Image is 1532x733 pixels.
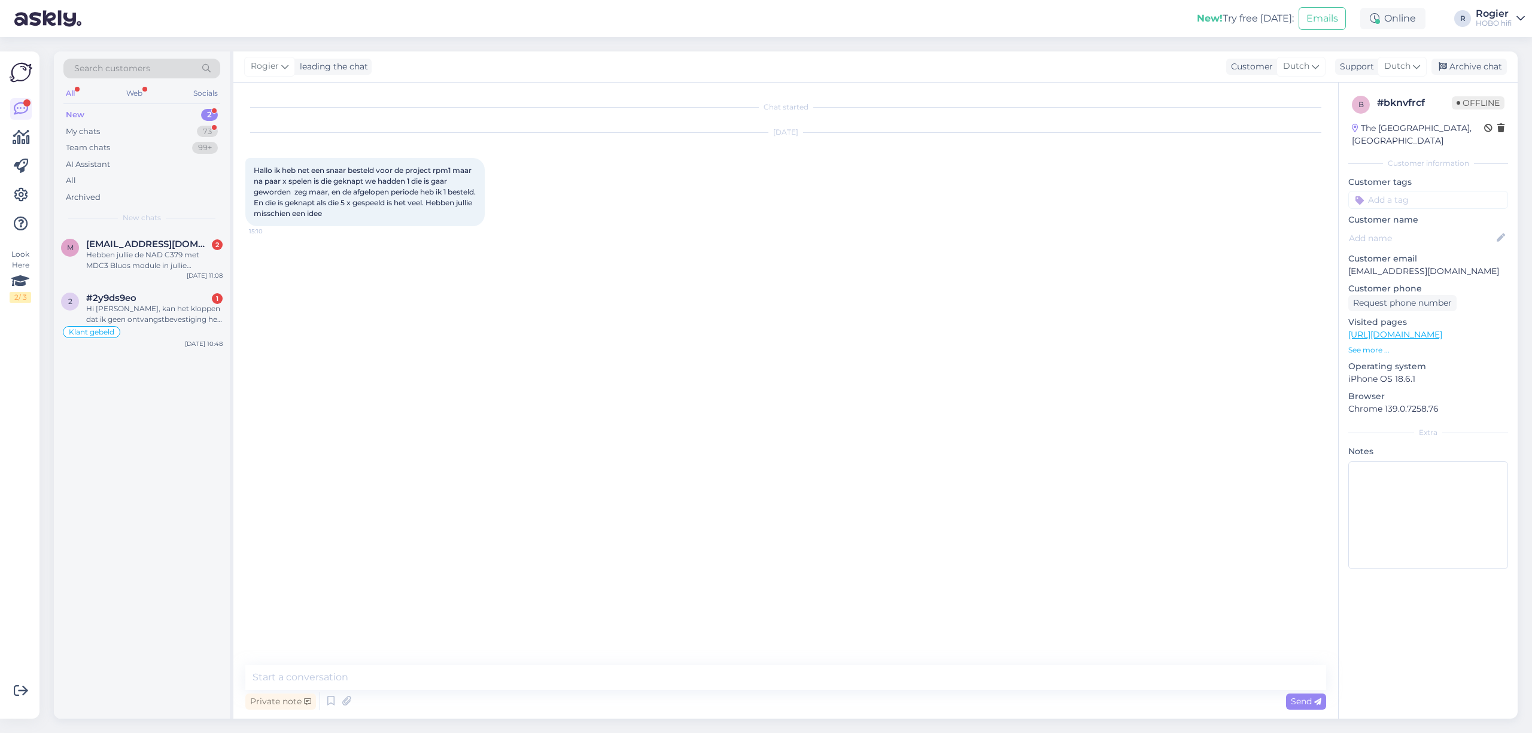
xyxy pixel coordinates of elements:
[187,271,223,280] div: [DATE] 11:08
[249,227,294,236] span: 15:10
[1197,13,1223,24] b: New!
[66,142,110,154] div: Team chats
[1360,8,1425,29] div: Online
[1291,696,1321,707] span: Send
[245,127,1326,138] div: [DATE]
[66,191,101,203] div: Archived
[86,293,136,303] span: #2y9ds9eo
[1348,360,1508,373] p: Operating system
[212,293,223,304] div: 1
[295,60,368,73] div: leading the chat
[185,339,223,348] div: [DATE] 10:48
[191,86,220,101] div: Socials
[245,102,1326,112] div: Chat started
[124,86,145,101] div: Web
[1348,329,1442,340] a: [URL][DOMAIN_NAME]
[1348,158,1508,169] div: Customer information
[192,142,218,154] div: 99+
[66,159,110,171] div: AI Assistant
[1348,295,1457,311] div: Request phone number
[1454,10,1471,27] div: R
[10,61,32,84] img: Askly Logo
[1348,445,1508,458] p: Notes
[1283,60,1309,73] span: Dutch
[1348,265,1508,278] p: [EMAIL_ADDRESS][DOMAIN_NAME]
[1226,60,1273,73] div: Customer
[86,239,211,250] span: mvanboven21@gmail.com
[1358,100,1364,109] span: b
[1348,253,1508,265] p: Customer email
[66,175,76,187] div: All
[1377,96,1452,110] div: # bknvfrcf
[74,62,150,75] span: Search customers
[1431,59,1507,75] div: Archive chat
[69,329,114,336] span: Klant gebeld
[1348,403,1508,415] p: Chrome 139.0.7258.76
[1348,316,1508,329] p: Visited pages
[1348,390,1508,403] p: Browser
[1384,60,1411,73] span: Dutch
[66,126,100,138] div: My chats
[254,166,478,218] span: Hallo ik heb net een snaar besteld voor de project rpm1 maar na paar x spelen is die geknapt we h...
[1352,122,1484,147] div: The [GEOGRAPHIC_DATA], [GEOGRAPHIC_DATA]
[1348,345,1508,355] p: See more ...
[10,249,31,303] div: Look Here
[1476,9,1512,19] div: Rogier
[10,292,31,303] div: 2 / 3
[212,239,223,250] div: 2
[245,694,316,710] div: Private note
[1348,176,1508,188] p: Customer tags
[67,243,74,252] span: m
[1335,60,1374,73] div: Support
[1299,7,1346,30] button: Emails
[201,109,218,121] div: 2
[1348,282,1508,295] p: Customer phone
[1197,11,1294,26] div: Try free [DATE]:
[1348,373,1508,385] p: iPhone OS 18.6.1
[1348,427,1508,438] div: Extra
[251,60,279,73] span: Rogier
[68,297,72,306] span: 2
[197,126,218,138] div: 73
[1476,9,1525,28] a: RogierHOBO hifi
[86,250,223,271] div: Hebben jullie de NAD C379 met MDC3 Bluos module in jullie programma, mvg [PERSON_NAME]
[63,86,77,101] div: All
[1348,214,1508,226] p: Customer name
[123,212,161,223] span: New chats
[1452,96,1504,110] span: Offline
[1348,191,1508,209] input: Add a tag
[66,109,84,121] div: New
[1476,19,1512,28] div: HOBO hifi
[1349,232,1494,245] input: Add name
[86,303,223,325] div: Hi [PERSON_NAME], kan het kloppen dat ik geen ontvangstbevestiging heb gehad van het afleveren da...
